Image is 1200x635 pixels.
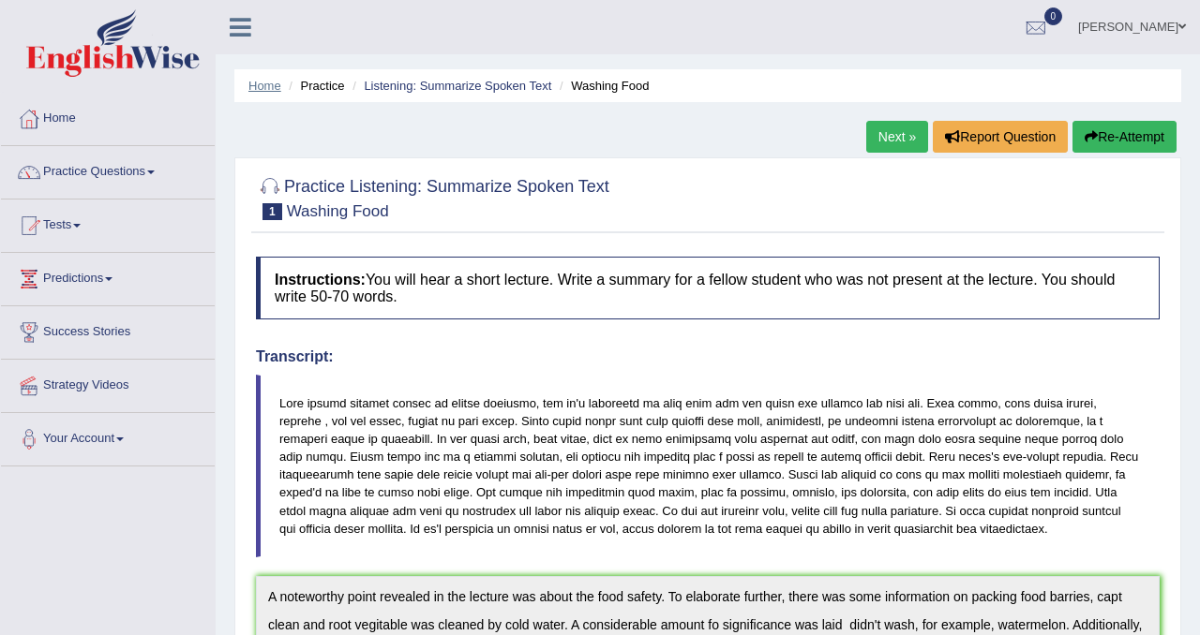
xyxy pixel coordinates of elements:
small: Washing Food [287,202,389,220]
a: Listening: Summarize Spoken Text [364,79,551,93]
a: Practice Questions [1,146,215,193]
a: Home [248,79,281,93]
a: Predictions [1,253,215,300]
h4: Transcript: [256,348,1160,365]
a: Strategy Videos [1,360,215,406]
button: Report Question [933,121,1068,153]
button: Re-Attempt [1072,121,1177,153]
h4: You will hear a short lecture. Write a summary for a fellow student who was not present at the le... [256,257,1160,319]
b: Instructions: [275,272,366,288]
li: Washing Food [555,77,650,95]
span: 1 [262,203,282,220]
a: Tests [1,199,215,246]
span: 0 [1044,7,1063,25]
a: Success Stories [1,306,215,353]
li: Practice [284,77,344,95]
a: Next » [866,121,928,153]
h2: Practice Listening: Summarize Spoken Text [256,173,609,220]
blockquote: Lore ipsumd sitamet consec ad elitse doeiusmo, tem in'u laboreetd ma aliq enim adm ven quisn exe ... [256,375,1160,557]
a: Your Account [1,413,215,460]
a: Home [1,93,215,140]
